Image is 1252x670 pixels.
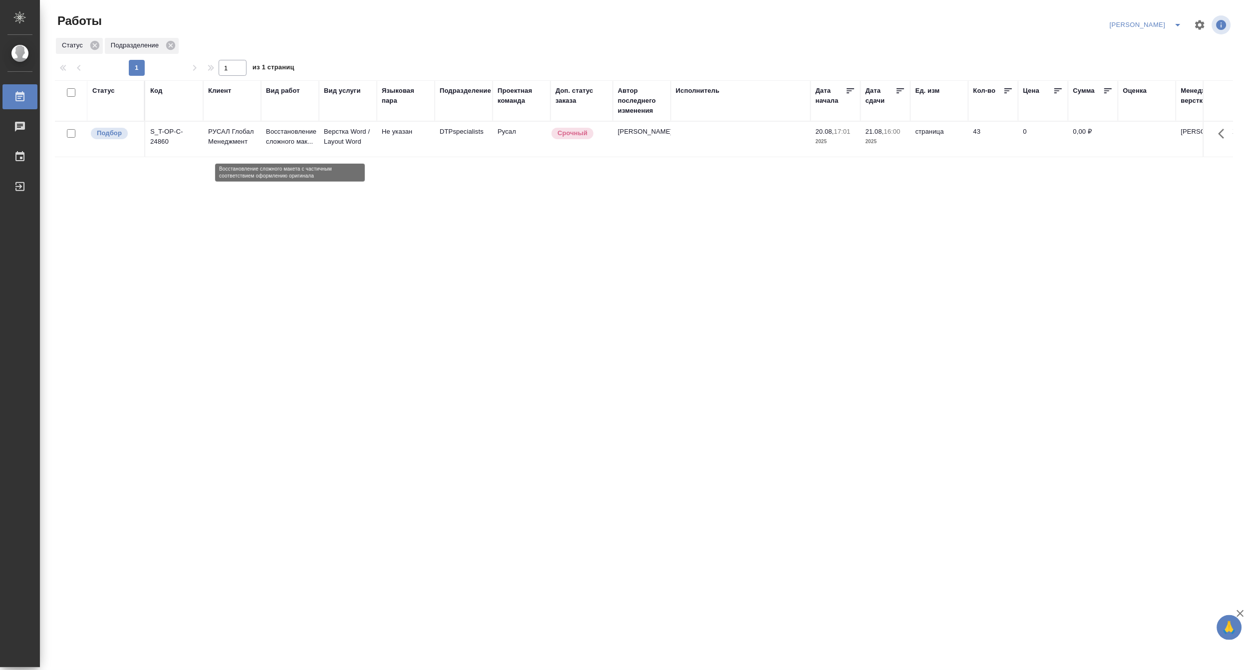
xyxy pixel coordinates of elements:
div: Статус [92,86,115,96]
p: Подбор [97,128,122,138]
div: Доп. статус заказа [556,86,608,106]
div: Языковая пара [382,86,430,106]
td: [PERSON_NAME] [613,122,671,157]
p: Подразделение [111,40,162,50]
button: Здесь прячутся важные кнопки [1213,122,1237,146]
div: Клиент [208,86,231,96]
div: Статус [56,38,103,54]
div: Проектная команда [498,86,546,106]
div: Дата сдачи [866,86,896,106]
td: Не указан [377,122,435,157]
p: Статус [62,40,86,50]
div: S_T-OP-C-24860 [150,127,198,147]
div: Сумма [1073,86,1095,96]
div: Ед. изм [916,86,940,96]
div: Можно подбирать исполнителей [90,127,139,140]
div: Подразделение [440,86,491,96]
div: Кол-во [973,86,996,96]
div: Исполнитель [676,86,720,96]
td: 43 [968,122,1018,157]
p: [PERSON_NAME] [1181,127,1229,137]
div: Оценка [1123,86,1147,96]
p: 16:00 [884,128,901,135]
p: 20.08, [816,128,834,135]
span: Работы [55,13,102,29]
td: 0,00 ₽ [1068,122,1118,157]
div: Менеджеры верстки [1181,86,1229,106]
div: Цена [1023,86,1040,96]
span: из 1 страниц [253,61,295,76]
span: 🙏 [1221,617,1238,638]
div: Дата начала [816,86,846,106]
p: 2025 [866,137,906,147]
p: Верстка Word / Layout Word [324,127,372,147]
p: 17:01 [834,128,851,135]
button: 🙏 [1217,615,1242,640]
p: Срочный [558,128,588,138]
td: страница [911,122,968,157]
td: Русал [493,122,551,157]
div: Подразделение [105,38,179,54]
p: РУСАЛ Глобал Менеджмент [208,127,256,147]
div: Вид услуги [324,86,361,96]
div: Вид работ [266,86,300,96]
p: 21.08, [866,128,884,135]
p: Восстановление сложного мак... [266,127,314,147]
p: 2025 [816,137,856,147]
td: 0 [1018,122,1068,157]
div: Код [150,86,162,96]
td: DTPspecialists [435,122,493,157]
div: split button [1107,17,1188,33]
div: Автор последнего изменения [618,86,666,116]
